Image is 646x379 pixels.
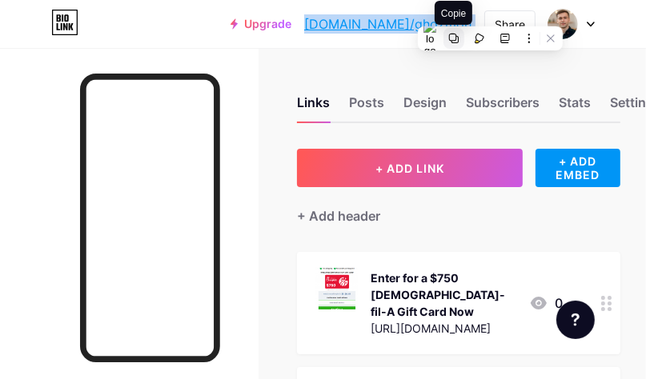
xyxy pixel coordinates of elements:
div: + Add header [297,206,380,225]
div: Posts [349,93,384,122]
img: ghozmoh [548,9,578,39]
div: [URL][DOMAIN_NAME] [371,320,516,337]
div: 0 [529,293,563,313]
div: Links [297,93,330,122]
div: Enter for a $750 [DEMOGRAPHIC_DATA]-fil-A Gift Card Now [371,269,516,320]
img: Enter for a $750 Chick-fil-A Gift Card Now [316,268,358,309]
a: [DOMAIN_NAME]/ghozmoh [304,14,471,34]
div: Subscribers [466,93,540,122]
button: + ADD LINK [297,149,523,187]
div: + ADD EMBED [536,149,620,187]
div: Stats [559,93,591,122]
a: Upgrade [231,18,291,30]
div: Design [403,93,447,122]
span: + ADD LINK [375,162,444,175]
div: Share [495,16,525,33]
